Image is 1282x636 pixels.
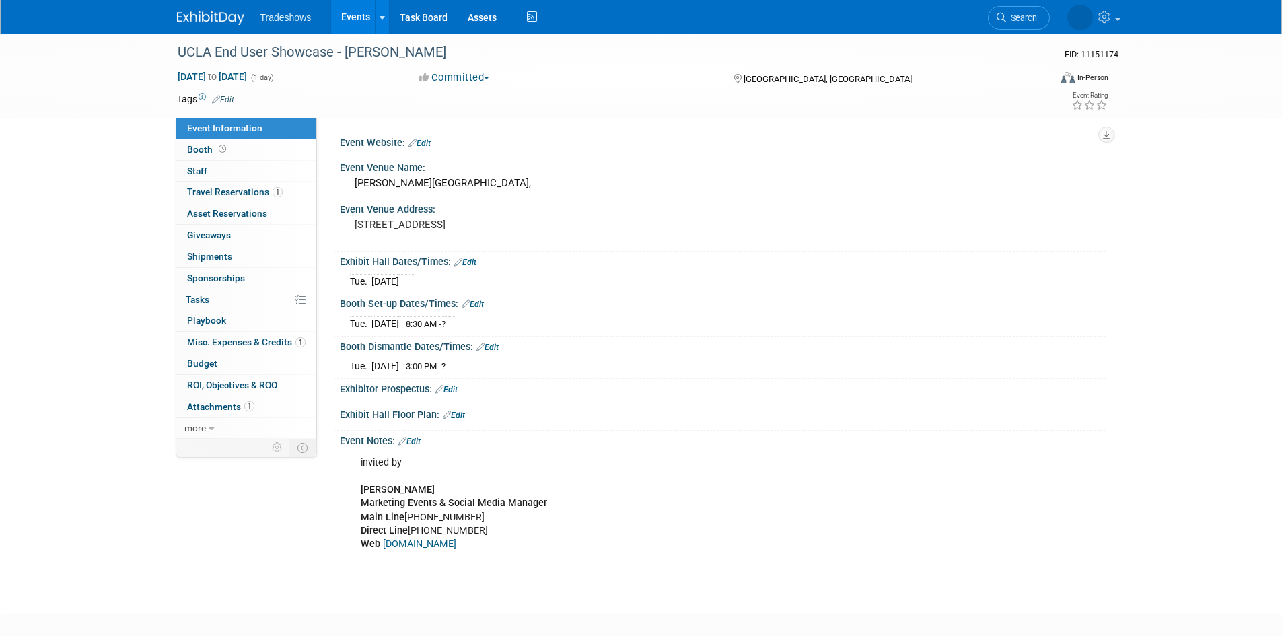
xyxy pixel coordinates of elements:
[1071,92,1108,99] div: Event Rating
[1077,73,1108,83] div: In-Person
[176,375,316,396] a: ROI, Objectives & ROO
[1067,5,1093,30] img: Janet Wong
[355,219,644,231] pre: [STREET_ADDRESS]
[340,404,1106,422] div: Exhibit Hall Floor Plan:
[177,71,248,83] span: [DATE] [DATE]
[351,450,958,558] div: invited by [PHONE_NUMBER] [PHONE_NUMBER]
[176,139,316,160] a: Booth
[350,275,371,289] td: Tue.
[273,187,283,197] span: 1
[206,71,219,82] span: to
[350,173,1096,194] div: [PERSON_NAME][GEOGRAPHIC_DATA],
[250,73,274,82] span: (1 day)
[266,439,289,456] td: Personalize Event Tab Strip
[435,385,458,394] a: Edit
[340,431,1106,448] div: Event Notes:
[340,337,1106,354] div: Booth Dismantle Dates/Times:
[350,316,371,330] td: Tue.
[443,411,465,420] a: Edit
[176,118,316,139] a: Event Information
[176,289,316,310] a: Tasks
[187,337,306,347] span: Misc. Expenses & Credits
[408,139,431,148] a: Edit
[260,12,312,23] span: Tradeshows
[340,133,1106,150] div: Event Website:
[361,511,404,523] b: Main Line
[176,225,316,246] a: Giveaways
[415,71,495,85] button: Committed
[176,182,316,203] a: Travel Reservations1
[383,538,456,550] a: [DOMAIN_NAME]
[173,40,1030,65] div: UCLA End User Showcase - [PERSON_NAME]
[176,246,316,267] a: Shipments
[176,353,316,374] a: Budget
[184,423,206,433] span: more
[406,361,446,372] span: 3:00 PM -
[176,418,316,439] a: more
[350,359,371,374] td: Tue.
[176,310,316,331] a: Playbook
[187,273,245,283] span: Sponsorships
[244,401,254,411] span: 1
[441,319,446,329] span: ?
[454,258,476,267] a: Edit
[744,74,912,84] span: [GEOGRAPHIC_DATA], [GEOGRAPHIC_DATA]
[187,144,229,155] span: Booth
[187,166,207,176] span: Staff
[176,268,316,289] a: Sponsorships
[988,6,1050,30] a: Search
[187,401,254,412] span: Attachments
[340,252,1106,269] div: Exhibit Hall Dates/Times:
[970,70,1109,90] div: Event Format
[187,208,267,219] span: Asset Reservations
[371,275,399,289] td: [DATE]
[186,294,209,305] span: Tasks
[340,157,1106,174] div: Event Venue Name:
[216,144,229,154] span: Booth not reserved yet
[187,380,277,390] span: ROI, Objectives & ROO
[441,361,446,372] span: ?
[295,337,306,347] span: 1
[176,332,316,353] a: Misc. Expenses & Credits1
[340,199,1106,216] div: Event Venue Address:
[340,379,1106,396] div: Exhibitor Prospectus:
[361,497,547,509] b: Marketing Events & Social Media Manager
[177,11,244,25] img: ExhibitDay
[361,525,408,536] b: Direct Line
[187,251,232,262] span: Shipments
[212,95,234,104] a: Edit
[361,484,435,495] b: [PERSON_NAME]
[176,161,316,182] a: Staff
[187,315,226,326] span: Playbook
[1061,72,1075,83] img: Format-Inperson.png
[1065,49,1118,59] span: Event ID: 11151174
[361,538,380,550] b: Web
[462,299,484,309] a: Edit
[476,343,499,352] a: Edit
[177,92,234,106] td: Tags
[406,319,446,329] span: 8:30 AM -
[176,396,316,417] a: Attachments1
[187,186,283,197] span: Travel Reservations
[187,229,231,240] span: Giveaways
[371,359,399,374] td: [DATE]
[289,439,316,456] td: Toggle Event Tabs
[187,358,217,369] span: Budget
[1006,13,1037,23] span: Search
[371,316,399,330] td: [DATE]
[187,122,262,133] span: Event Information
[176,203,316,224] a: Asset Reservations
[340,293,1106,311] div: Booth Set-up Dates/Times:
[398,437,421,446] a: Edit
